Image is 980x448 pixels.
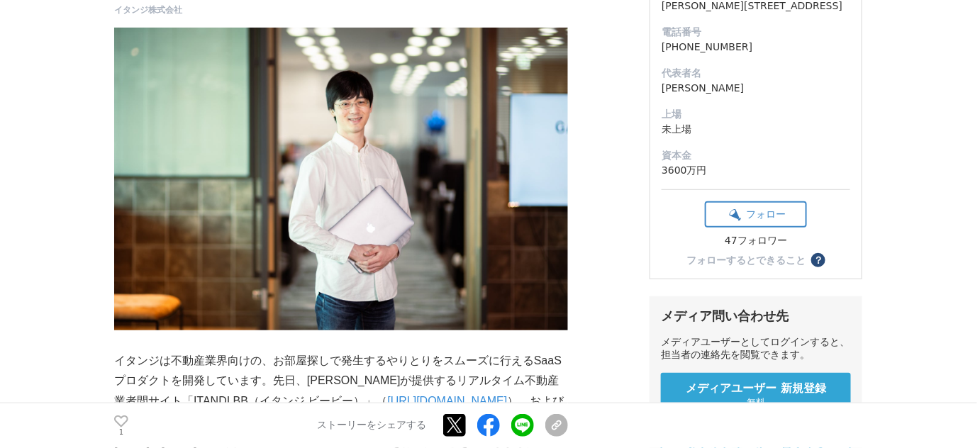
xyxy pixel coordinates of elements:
[662,163,850,178] dd: 3600万円
[388,395,508,407] a: [URL][DOMAIN_NAME]
[114,4,182,16] a: イタンジ株式会社
[662,122,850,137] dd: 未上場
[662,148,850,163] dt: 資本金
[686,381,826,396] span: メディアユーザー 新規登録
[662,107,850,122] dt: 上場
[662,40,850,55] dd: [PHONE_NUMBER]
[114,429,128,436] p: 1
[811,253,825,267] button: ？
[813,255,823,265] span: ？
[705,201,807,228] button: フォロー
[662,25,850,40] dt: 電話番号
[747,396,765,409] span: 無料
[114,28,568,330] img: thumbnail_c56d0ca0-1a00-11ee-b018-47b905949ad6.jpg
[662,66,850,81] dt: 代表者名
[661,373,851,418] a: メディアユーザー 新規登録 無料
[686,255,806,265] div: フォローするとできること
[705,235,807,247] div: 47フォロワー
[661,336,851,362] div: メディアユーザーとしてログインすると、担当者の連絡先を閲覧できます。
[317,420,426,432] p: ストーリーをシェアする
[661,308,851,325] div: メディア問い合わせ先
[662,81,850,96] dd: [PERSON_NAME]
